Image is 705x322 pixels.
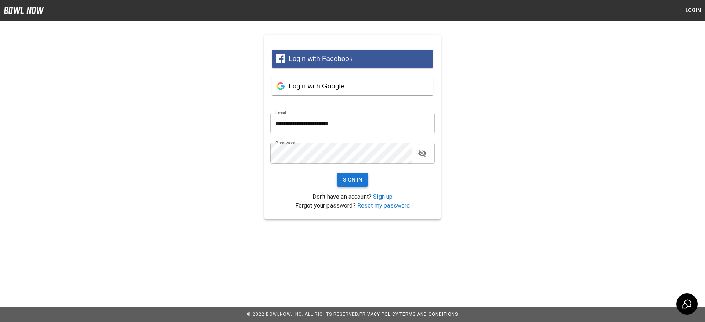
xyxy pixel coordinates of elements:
p: Don't have an account? [270,193,435,201]
button: Login with Facebook [272,50,433,68]
img: logo [4,7,44,14]
button: toggle password visibility [415,146,430,161]
button: Sign In [337,173,368,187]
span: Login with Google [289,82,344,90]
a: Terms and Conditions [399,312,458,317]
button: Login with Google [272,77,433,95]
p: Forgot your password? [270,201,435,210]
a: Reset my password [357,202,410,209]
button: Login [681,4,705,17]
span: © 2022 BowlNow, Inc. All Rights Reserved. [247,312,359,317]
a: Sign up [373,193,393,200]
span: Login with Facebook [289,55,352,62]
a: Privacy Policy [359,312,398,317]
